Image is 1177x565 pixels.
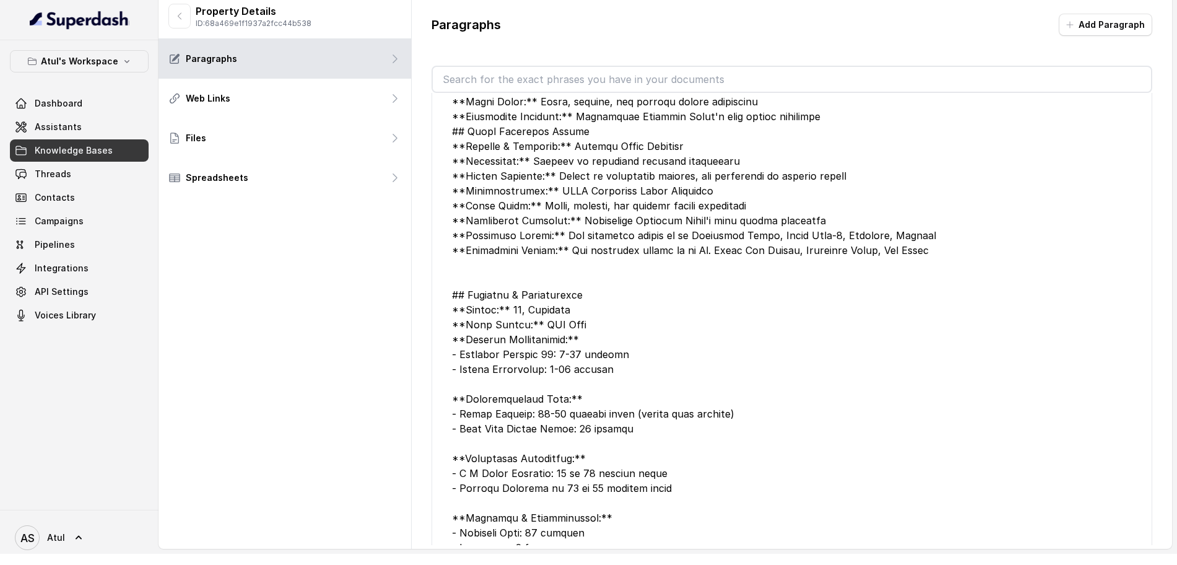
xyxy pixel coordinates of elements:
[186,53,237,65] p: Paragraphs
[10,210,149,232] a: Campaigns
[1059,14,1152,36] button: Add Paragraph
[10,281,149,303] a: API Settings
[10,186,149,209] a: Contacts
[10,139,149,162] a: Knowledge Bases
[35,239,75,251] span: Pipelines
[433,67,1151,92] input: Search for the exact phrases you have in your documents
[35,286,89,298] span: API Settings
[35,215,84,227] span: Campaigns
[35,121,82,133] span: Assistants
[10,50,149,72] button: Atul's Workspace
[35,144,113,157] span: Knowledge Bases
[41,54,118,69] p: Atul's Workspace
[35,262,89,274] span: Integrations
[196,4,311,19] p: Property Details
[10,116,149,138] a: Assistants
[196,19,311,28] p: ID: 68a469e1f1937a2fcc44b538
[10,163,149,185] a: Threads
[47,532,65,544] span: Atul
[432,16,501,33] p: Paragraphs
[20,532,35,545] text: AS
[10,234,149,256] a: Pipelines
[10,92,149,115] a: Dashboard
[35,168,71,180] span: Threads
[10,257,149,279] a: Integrations
[35,97,82,110] span: Dashboard
[186,92,230,105] p: Web Links
[35,309,96,322] span: Voices Library
[30,10,129,30] img: light.svg
[10,304,149,326] a: Voices Library
[186,172,248,184] p: Spreadsheets
[186,132,206,144] p: Files
[10,520,149,555] a: Atul
[35,191,75,204] span: Contacts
